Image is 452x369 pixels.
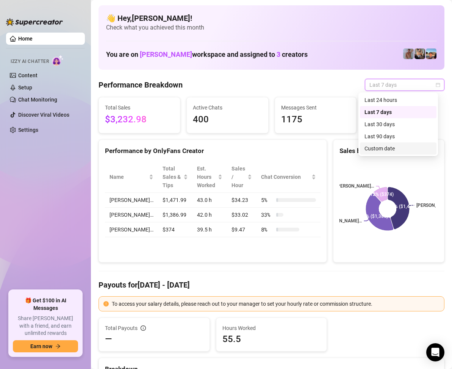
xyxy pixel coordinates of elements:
[105,146,321,156] div: Performance by OnlyFans Creator
[11,58,49,65] span: Izzy AI Chatter
[222,324,321,332] span: Hours Worked
[105,208,158,222] td: [PERSON_NAME]…
[18,127,38,133] a: Settings
[163,164,182,189] span: Total Sales & Tips
[105,324,138,332] span: Total Payouts
[261,173,310,181] span: Chat Conversion
[360,118,436,130] div: Last 30 days
[18,36,33,42] a: Home
[227,222,256,237] td: $9.47
[277,50,280,58] span: 3
[18,72,38,78] a: Content
[261,196,273,204] span: 5 %
[339,146,438,156] div: Sales by OnlyFans Creator
[158,193,192,208] td: $1,471.99
[364,144,432,153] div: Custom date
[324,218,362,224] text: [PERSON_NAME]…
[6,18,63,26] img: logo-BBDzfeDw.svg
[140,50,192,58] span: [PERSON_NAME]
[360,106,436,118] div: Last 7 days
[13,340,78,352] button: Earn nowarrow-right
[261,211,273,219] span: 33 %
[192,222,227,237] td: 39.5 h
[192,208,227,222] td: 42.0 h
[109,173,147,181] span: Name
[13,315,78,337] span: Share [PERSON_NAME] with a friend, and earn unlimited rewards
[105,161,158,193] th: Name
[105,333,112,345] span: —
[227,193,256,208] td: $34.23
[197,164,217,189] div: Est. Hours Worked
[105,103,174,112] span: Total Sales
[52,55,64,66] img: AI Chatter
[18,112,69,118] a: Discover Viral Videos
[231,164,246,189] span: Sales / Hour
[281,103,350,112] span: Messages Sent
[158,161,192,193] th: Total Sales & Tips
[105,222,158,237] td: [PERSON_NAME]…
[106,50,308,59] h1: You are on workspace and assigned to creators
[158,222,192,237] td: $374
[364,132,432,141] div: Last 90 days
[227,208,256,222] td: $33.02
[403,48,414,59] img: Joey
[106,13,437,23] h4: 👋 Hey, [PERSON_NAME] !
[436,83,440,87] span: calendar
[360,94,436,106] div: Last 24 hours
[141,325,146,331] span: info-circle
[112,300,439,308] div: To access your salary details, please reach out to your manager to set your hourly rate or commis...
[364,120,432,128] div: Last 30 days
[222,333,321,345] span: 55.5
[192,193,227,208] td: 43.0 h
[18,84,32,91] a: Setup
[364,108,432,116] div: Last 7 days
[13,297,78,312] span: 🎁 Get $100 in AI Messages
[414,48,425,59] img: George
[360,142,436,155] div: Custom date
[426,343,444,361] div: Open Intercom Messenger
[360,130,436,142] div: Last 90 days
[426,48,436,59] img: Zach
[281,113,350,127] span: 1175
[105,193,158,208] td: [PERSON_NAME]…
[18,97,57,103] a: Chat Monitoring
[193,103,262,112] span: Active Chats
[55,344,61,349] span: arrow-right
[106,23,437,32] span: Check what you achieved this month
[30,343,52,349] span: Earn now
[193,113,262,127] span: 400
[364,96,432,104] div: Last 24 hours
[99,80,183,90] h4: Performance Breakdown
[103,301,109,306] span: exclamation-circle
[158,208,192,222] td: $1,386.99
[369,79,440,91] span: Last 7 days
[105,113,174,127] span: $3,232.98
[261,225,273,234] span: 8 %
[336,184,374,189] text: [PERSON_NAME]…
[227,161,256,193] th: Sales / Hour
[256,161,321,193] th: Chat Conversion
[99,280,444,290] h4: Payouts for [DATE] - [DATE]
